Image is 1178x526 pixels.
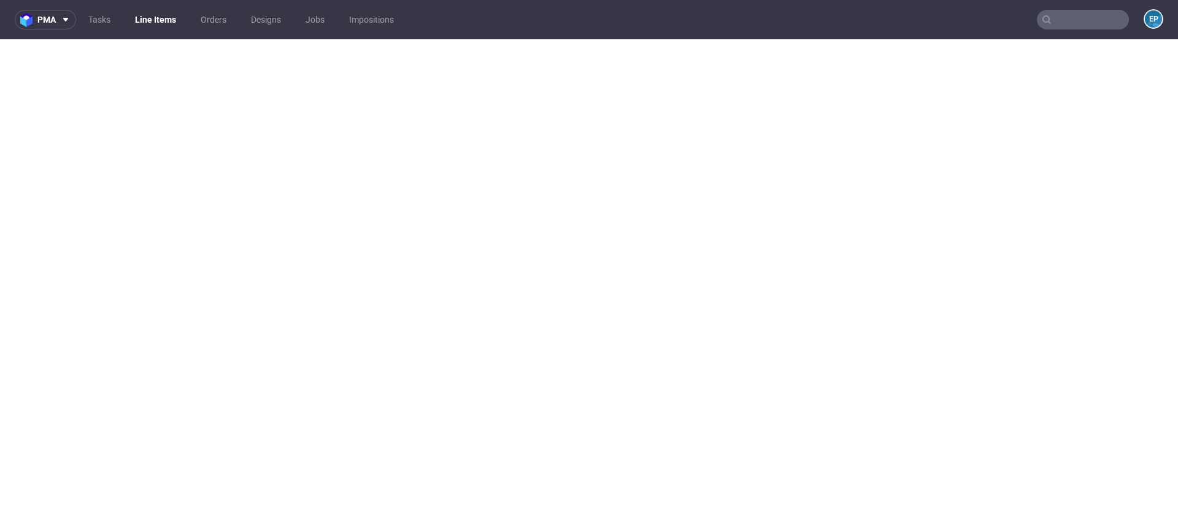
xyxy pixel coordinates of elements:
img: logo [20,13,37,27]
a: Tasks [81,10,118,29]
span: pma [37,15,56,24]
button: pma [15,10,76,29]
figcaption: EP [1145,10,1162,28]
a: Jobs [298,10,332,29]
a: Orders [193,10,234,29]
a: Line Items [128,10,183,29]
a: Designs [244,10,288,29]
a: Impositions [342,10,401,29]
